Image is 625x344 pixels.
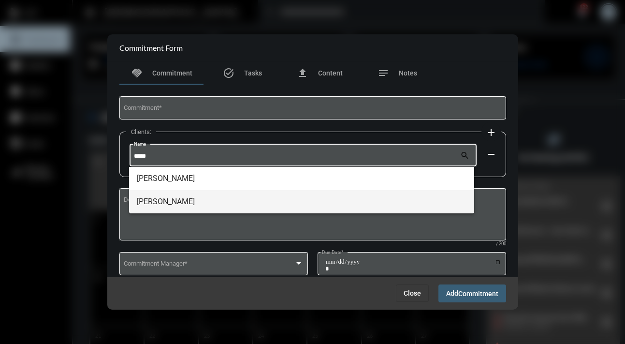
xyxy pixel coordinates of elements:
[297,67,308,79] mat-icon: file_upload
[318,69,343,77] span: Content
[446,289,498,297] span: Add
[131,67,143,79] mat-icon: handshake
[119,43,183,52] h2: Commitment Form
[378,67,389,79] mat-icon: notes
[396,284,429,302] button: Close
[152,69,192,77] span: Commitment
[485,149,497,160] mat-icon: remove
[126,128,156,135] label: Clients:
[458,290,498,298] span: Commitment
[137,190,466,213] span: [PERSON_NAME]
[438,284,506,302] button: AddCommitment
[399,69,417,77] span: Notes
[223,67,234,79] mat-icon: task_alt
[485,127,497,138] mat-icon: add
[137,167,466,190] span: [PERSON_NAME]
[460,150,472,162] mat-icon: search
[404,289,421,297] span: Close
[496,241,506,247] mat-hint: / 200
[244,69,262,77] span: Tasks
